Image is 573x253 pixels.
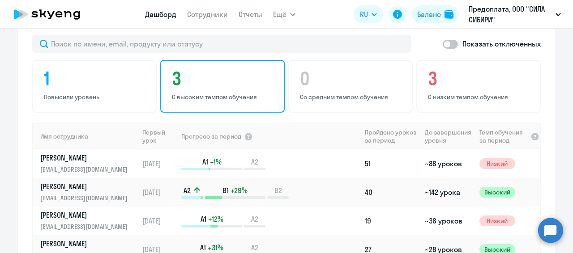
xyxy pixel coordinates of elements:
[187,10,228,19] a: Сотрудники
[184,186,191,195] span: A2
[139,123,180,149] th: Первый урок
[421,178,475,207] td: ~142 урока
[40,164,133,174] p: [EMAIL_ADDRESS][DOMAIN_NAME]
[40,181,133,191] p: [PERSON_NAME]
[44,68,148,89] h4: 1
[421,123,475,149] th: До завершения уровня
[210,157,222,167] span: +1%
[139,149,180,178] td: [DATE]
[40,210,133,220] p: [PERSON_NAME]
[445,10,453,19] img: balance
[361,149,421,178] td: 51
[33,123,139,149] th: Имя сотрудника
[421,207,475,235] td: ~36 уроков
[202,157,208,167] span: A1
[201,214,206,224] span: A1
[200,243,206,253] span: A1
[251,243,258,253] span: A2
[462,38,541,49] p: Показать отключенных
[40,222,133,232] p: [EMAIL_ADDRESS][DOMAIN_NAME]
[32,35,411,53] input: Поиск по имени, email, продукту или статусу
[40,181,138,203] a: [PERSON_NAME][EMAIL_ADDRESS][DOMAIN_NAME]
[139,207,180,235] td: [DATE]
[428,68,532,89] h4: 3
[479,128,528,144] span: Темп обучения за период
[181,132,241,140] span: Прогресс за период
[251,157,258,167] span: A2
[412,5,459,23] button: Балансbalance
[417,9,441,20] div: Баланс
[172,93,276,101] p: С высоким темпом обучения
[40,210,138,232] a: [PERSON_NAME][EMAIL_ADDRESS][DOMAIN_NAME]
[273,5,295,23] button: Ещё
[145,10,176,19] a: Дашборд
[479,215,515,226] span: Низкий
[139,178,180,207] td: [DATE]
[222,186,229,195] span: B1
[421,149,475,178] td: ~88 уроков
[172,68,276,89] h4: 3
[354,5,383,23] button: RU
[274,186,282,195] span: B2
[231,186,248,195] span: +29%
[44,93,148,101] p: Повысили уровень
[251,214,258,224] span: A2
[361,207,421,235] td: 19
[273,9,286,20] span: Ещё
[40,153,138,174] a: [PERSON_NAME][EMAIL_ADDRESS][DOMAIN_NAME]
[469,4,552,25] p: Предоплата, ООО "СИЛА СИБИРИ"
[361,178,421,207] td: 40
[360,9,368,20] span: RU
[40,153,133,163] p: [PERSON_NAME]
[428,93,532,101] p: С низким темпом обучения
[479,158,515,169] span: Низкий
[208,214,223,224] span: +12%
[361,123,421,149] th: Пройдено уроков за период
[40,193,133,203] p: [EMAIL_ADDRESS][DOMAIN_NAME]
[40,239,133,249] p: [PERSON_NAME]
[208,243,223,253] span: +31%
[239,10,262,19] a: Отчеты
[479,187,515,198] span: Высокий
[464,4,565,25] button: Предоплата, ООО "СИЛА СИБИРИ"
